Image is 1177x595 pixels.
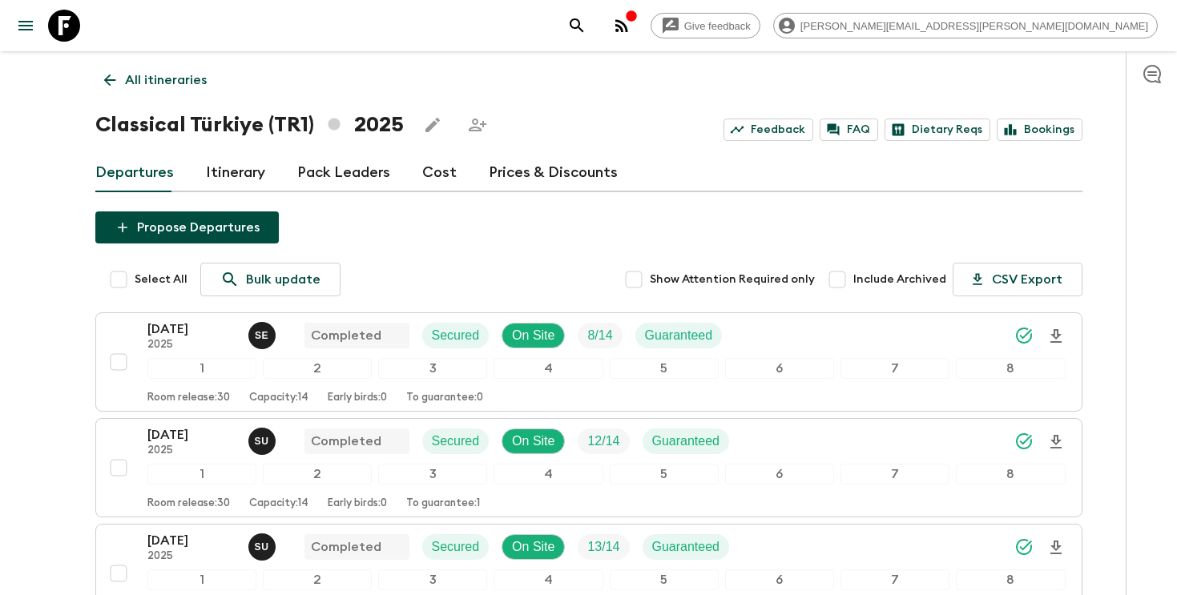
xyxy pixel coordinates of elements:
div: 7 [840,464,949,484]
p: On Site [512,537,554,557]
p: Completed [311,326,381,345]
div: 5 [610,358,719,379]
p: [DATE] [147,425,236,444]
div: 6 [725,569,834,590]
div: 4 [494,464,603,484]
p: 12 / 14 [587,432,619,451]
p: 8 / 14 [587,326,612,345]
div: 5 [610,569,719,590]
p: Completed [311,432,381,451]
p: All itineraries [125,70,207,90]
p: 2025 [147,550,236,563]
p: Secured [432,432,480,451]
span: Share this itinerary [462,109,494,141]
a: Give feedback [651,13,760,38]
svg: Synced Successfully [1014,326,1034,345]
span: Sefa Uz [248,432,279,445]
a: Pack Leaders [297,154,390,192]
p: 2025 [147,339,236,352]
div: 7 [840,358,949,379]
a: All itineraries [95,64,216,96]
span: Sefa Uz [248,538,279,551]
span: [PERSON_NAME][EMAIL_ADDRESS][PERSON_NAME][DOMAIN_NAME] [792,20,1157,32]
a: Cost [422,154,457,192]
div: 2 [263,569,372,590]
button: CSV Export [953,263,1082,296]
p: Bulk update [246,270,320,289]
p: To guarantee: 0 [406,392,483,404]
svg: Synced Successfully [1014,537,1034,557]
a: Itinerary [206,154,265,192]
div: 4 [494,358,603,379]
a: Feedback [724,119,813,141]
div: 4 [494,569,603,590]
p: To guarantee: 1 [406,497,480,510]
button: [DATE]2025Sefa UzCompletedSecuredOn SiteTrip FillGuaranteed12345678Room release:30Capacity:14Earl... [95,418,1082,517]
div: Secured [422,428,490,454]
svg: Synced Successfully [1014,432,1034,451]
div: On Site [502,323,565,348]
p: On Site [512,432,554,451]
a: FAQ [820,119,878,141]
p: Secured [432,326,480,345]
p: Capacity: 14 [249,497,308,510]
div: 6 [725,358,834,379]
svg: Download Onboarding [1046,538,1066,557]
button: Propose Departures [95,211,279,243]
p: Early birds: 0 [328,392,387,404]
p: Room release: 30 [147,392,230,404]
div: 5 [610,464,719,484]
div: Trip Fill [578,534,629,560]
div: Trip Fill [578,323,622,348]
div: [PERSON_NAME][EMAIL_ADDRESS][PERSON_NAME][DOMAIN_NAME] [773,13,1158,38]
div: Trip Fill [578,428,629,454]
p: Completed [311,537,381,557]
div: 2 [263,464,372,484]
a: Departures [95,154,174,192]
span: Give feedback [675,20,760,32]
div: 7 [840,569,949,590]
p: 13 / 14 [587,537,619,557]
button: search adventures [561,10,593,42]
div: 2 [263,358,372,379]
p: Early birds: 0 [328,497,387,510]
div: 1 [147,569,256,590]
p: Guaranteed [652,537,720,557]
p: Room release: 30 [147,497,230,510]
span: Select All [135,271,187,287]
p: Guaranteed [645,326,713,345]
div: 3 [378,464,487,484]
p: On Site [512,326,554,345]
button: [DATE]2025Süleyman ErköseCompletedSecuredOn SiteTrip FillGuaranteed12345678Room release:30Capacit... [95,312,1082,412]
p: Secured [432,537,480,557]
div: On Site [502,534,565,560]
h1: Classical Türkiye (TR1) 2025 [95,109,404,141]
div: 3 [378,569,487,590]
span: Show Attention Required only [650,271,815,287]
div: 1 [147,358,256,379]
div: Secured [422,323,490,348]
div: 8 [956,569,1065,590]
div: On Site [502,428,565,454]
a: Bulk update [200,263,341,296]
div: 8 [956,464,1065,484]
p: [DATE] [147,320,236,339]
p: 2025 [147,444,236,457]
svg: Download Onboarding [1046,432,1066,452]
svg: Download Onboarding [1046,327,1066,346]
a: Bookings [997,119,1082,141]
div: 1 [147,464,256,484]
button: Edit this itinerary [417,109,449,141]
a: Prices & Discounts [489,154,618,192]
p: Capacity: 14 [249,392,308,404]
span: Include Archived [853,271,946,287]
p: [DATE] [147,531,236,550]
span: Süleyman Erköse [248,327,279,340]
button: menu [10,10,42,42]
div: Secured [422,534,490,560]
div: 3 [378,358,487,379]
a: Dietary Reqs [885,119,990,141]
div: 8 [956,358,1065,379]
p: Guaranteed [652,432,720,451]
div: 6 [725,464,834,484]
